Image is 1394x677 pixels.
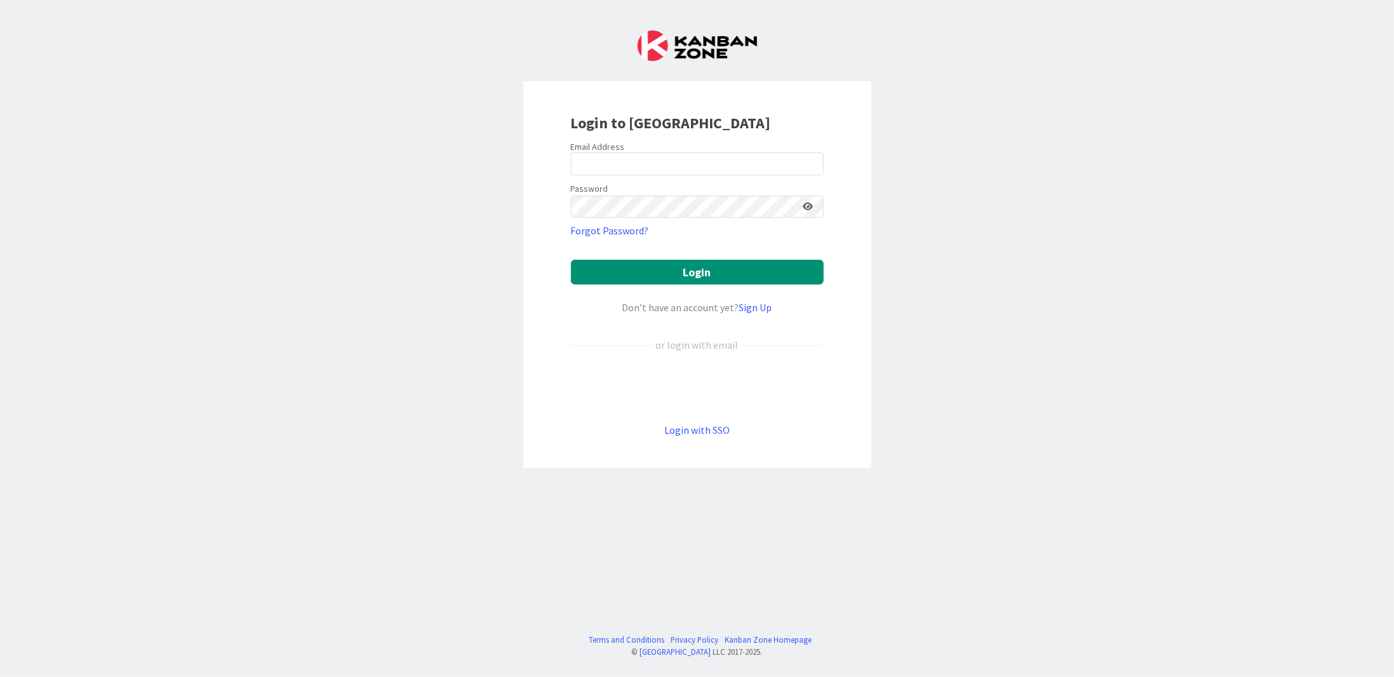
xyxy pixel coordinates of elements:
[640,647,711,657] a: [GEOGRAPHIC_DATA]
[638,30,757,61] img: Kanban Zone
[582,646,812,658] div: © LLC 2017- 2025 .
[571,182,608,196] label: Password
[664,424,730,436] a: Login with SSO
[671,634,718,646] a: Privacy Policy
[571,141,625,152] label: Email Address
[571,113,771,133] b: Login to [GEOGRAPHIC_DATA]
[739,301,772,314] a: Sign Up
[571,300,824,315] div: Don’t have an account yet?
[589,634,664,646] a: Terms and Conditions
[565,373,830,401] iframe: Sign in with Google Button
[653,337,742,352] div: or login with email
[725,634,812,646] a: Kanban Zone Homepage
[571,260,824,285] button: Login
[571,223,649,238] a: Forgot Password?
